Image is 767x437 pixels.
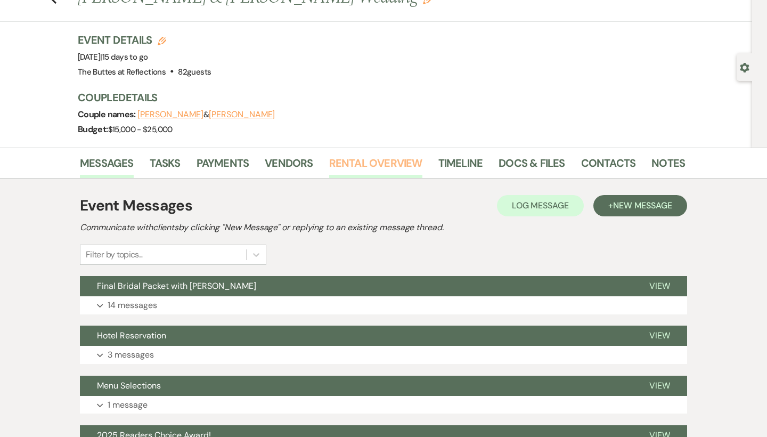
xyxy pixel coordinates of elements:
[512,200,569,211] span: Log Message
[108,124,173,135] span: $15,000 - $25,000
[649,380,670,391] span: View
[649,280,670,292] span: View
[438,155,483,178] a: Timeline
[108,348,154,362] p: 3 messages
[137,109,275,120] span: &
[80,396,687,414] button: 1 message
[97,280,256,292] span: Final Bridal Packet with [PERSON_NAME]
[80,296,687,314] button: 14 messages
[329,155,422,178] a: Rental Overview
[108,298,157,312] p: 14 messages
[632,326,687,346] button: View
[499,155,565,178] a: Docs & Files
[740,62,749,72] button: Open lead details
[78,109,137,120] span: Couple names:
[102,52,148,62] span: 15 days to go
[86,248,143,261] div: Filter by topics...
[593,195,687,216] button: +New Message
[613,200,672,211] span: New Message
[265,155,313,178] a: Vendors
[78,52,148,62] span: [DATE]
[632,376,687,396] button: View
[150,155,181,178] a: Tasks
[100,52,148,62] span: |
[80,376,632,396] button: Menu Selections
[78,90,674,105] h3: Couple Details
[178,67,211,77] span: 82 guests
[80,346,687,364] button: 3 messages
[137,110,203,119] button: [PERSON_NAME]
[209,110,275,119] button: [PERSON_NAME]
[497,195,584,216] button: Log Message
[581,155,636,178] a: Contacts
[97,380,161,391] span: Menu Selections
[78,67,166,77] span: The Buttes at Reflections
[97,330,166,341] span: Hotel Reservation
[80,276,632,296] button: Final Bridal Packet with [PERSON_NAME]
[197,155,249,178] a: Payments
[78,33,211,47] h3: Event Details
[80,155,134,178] a: Messages
[108,398,148,412] p: 1 message
[80,326,632,346] button: Hotel Reservation
[78,124,108,135] span: Budget:
[649,330,670,341] span: View
[651,155,685,178] a: Notes
[632,276,687,296] button: View
[80,221,687,234] h2: Communicate with clients by clicking "New Message" or replying to an existing message thread.
[80,195,192,217] h1: Event Messages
